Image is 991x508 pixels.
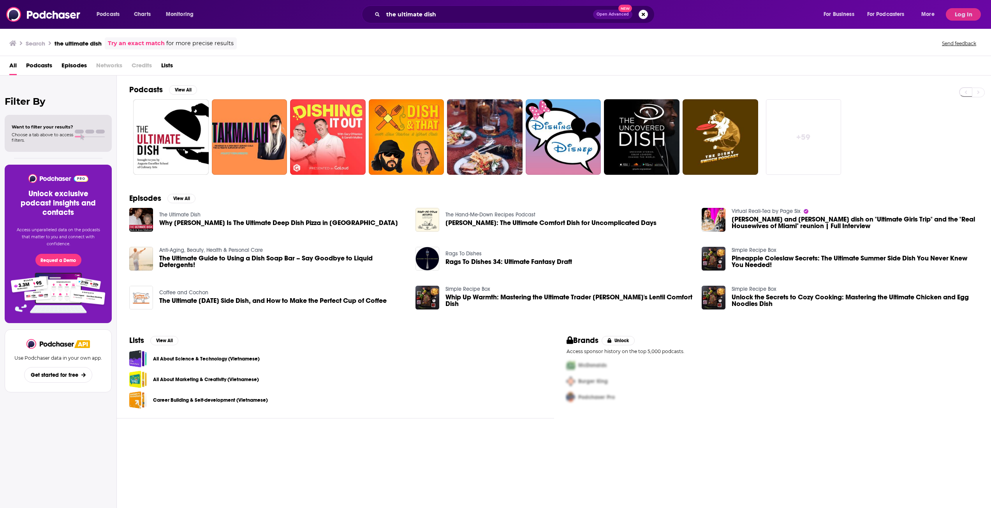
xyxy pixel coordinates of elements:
[14,189,102,217] h3: Unlock exclusive podcast insights and contacts
[129,193,161,203] h2: Episodes
[129,193,195,203] a: EpisodesView All
[567,348,979,354] p: Access sponsor history on the top 5,000 podcasts.
[129,371,147,388] a: All About Marketing & Creativity (Vietnamese)
[150,336,178,345] button: View All
[921,9,935,20] span: More
[702,247,725,271] img: Pineapple Coleslaw Secrets: The Ultimate Summer Side Dish You Never Knew You Needed!
[96,59,122,75] span: Networks
[445,220,657,226] a: Johnny Marzetti: The Ultimate Comfort Dish for Uncomplicated Days
[129,208,153,232] img: Why Lou Malnati’s Is The Ultimate Deep Dish Pizza in America
[578,378,608,385] span: Burger King
[602,336,635,345] button: Unlock
[160,8,204,21] button: open menu
[593,10,632,19] button: Open AdvancedNew
[415,208,439,232] a: Johnny Marzetti: The Ultimate Comfort Dish for Uncomplicated Days
[445,286,490,292] a: Simple Recipe Box
[916,8,944,21] button: open menu
[26,40,45,47] h3: Search
[8,272,108,314] img: Pro Features
[153,355,260,363] a: All About Science & Technology (Vietnamese)
[732,216,979,229] a: Alexia Nepola and Marysol Patton dish on "Ultimate Girls Trip" and the "Real Housewives of Miami"...
[578,362,607,369] span: McDonalds
[445,211,535,218] a: The Hand-Me-Down Recipes Podcast
[445,250,482,257] a: Rags To Dishes
[129,85,163,95] h2: Podcasts
[159,247,263,253] a: Anti-Aging, Beauty, Health & Personal Care
[159,211,201,218] a: The Ultimate Dish
[129,286,153,309] img: The Ultimate Thanksgiving Side Dish, and How to Make the Perfect Cup of Coffee
[818,8,864,21] button: open menu
[91,8,130,21] button: open menu
[129,8,155,21] a: Charts
[415,247,439,271] img: Rags To Dishes 34: Ultimate Fantasy Draft
[153,396,268,404] a: Career Building & Self-development (Vietnamese)
[445,258,572,265] a: Rags To Dishes 34: Ultimate Fantasy Draft
[578,394,615,401] span: Podchaser Pro
[702,208,725,232] img: Alexia Nepola and Marysol Patton dish on "Ultimate Girls Trip" and the "Real Housewives of Miami"...
[445,220,657,226] span: [PERSON_NAME]: The Ultimate Comfort Dish for Uncomplicated Days
[5,96,112,107] h2: Filter By
[35,254,81,266] button: Request a Demo
[26,59,52,75] a: Podcasts
[732,255,979,268] a: Pineapple Coleslaw Secrets: The Ultimate Summer Side Dish You Never Knew You Needed!
[97,9,120,20] span: Podcasts
[563,389,578,405] img: Third Pro Logo
[159,289,208,296] a: Coffee and Cochon
[946,8,981,21] button: Log In
[12,132,73,143] span: Choose a tab above to access filters.
[161,59,173,75] a: Lists
[415,286,439,309] img: Whip Up Warmth: Mastering the Ultimate Trader Joe's Lentil Comfort Dish
[159,255,406,268] a: The Ultimate Guide to Using a Dish Soap Bar – Say Goodbye to Liquid Detergents!
[445,294,692,307] a: Whip Up Warmth: Mastering the Ultimate Trader Joe's Lentil Comfort Dish
[702,286,725,309] img: Unlock the Secrets to Cozy Cooking: Mastering the Ultimate Chicken and Egg Noodles Dish
[129,336,144,345] h2: Lists
[563,373,578,389] img: Second Pro Logo
[940,40,979,47] button: Send feedback
[134,9,151,20] span: Charts
[14,355,102,361] p: Use Podchaser data in your own app.
[9,59,17,75] span: All
[862,8,916,21] button: open menu
[159,297,387,304] a: The Ultimate Thanksgiving Side Dish, and How to Make the Perfect Cup of Coffee
[129,350,147,367] span: All About Science & Technology (Vietnamese)
[166,39,234,48] span: for more precise results
[6,7,81,22] img: Podchaser - Follow, Share and Rate Podcasts
[824,9,854,20] span: For Business
[12,124,73,130] span: Want to filter your results?
[159,297,387,304] span: The Ultimate [DATE] Side Dish, and How to Make the Perfect Cup of Coffee
[159,220,398,226] a: Why Lou Malnati’s Is The Ultimate Deep Dish Pizza in America
[369,5,662,23] div: Search podcasts, credits, & more...
[766,99,841,175] a: +59
[129,391,147,409] a: Career Building & Self-development (Vietnamese)
[563,357,578,373] img: First Pro Logo
[26,339,75,349] img: Podchaser - Follow, Share and Rate Podcasts
[732,216,979,229] span: [PERSON_NAME] and [PERSON_NAME] dish on "Ultimate Girls Trip" and the "Real Housewives of Miami" ...
[28,174,89,183] img: Podchaser - Follow, Share and Rate Podcasts
[445,294,692,307] span: Whip Up Warmth: Mastering the Ultimate Trader [PERSON_NAME]'s Lentil Comfort Dish
[732,208,801,214] a: Virtual Reali-Tea by Page Six
[732,247,776,253] a: Simple Recipe Box
[567,336,599,345] h2: Brands
[62,59,87,75] span: Episodes
[24,367,92,383] button: Get started for free
[108,39,165,48] a: Try an exact match
[153,375,259,384] a: All About Marketing & Creativity (Vietnamese)
[167,194,195,203] button: View All
[129,247,153,271] img: The Ultimate Guide to Using a Dish Soap Bar – Say Goodbye to Liquid Detergents!
[31,372,78,378] span: Get started for free
[732,286,776,292] a: Simple Recipe Box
